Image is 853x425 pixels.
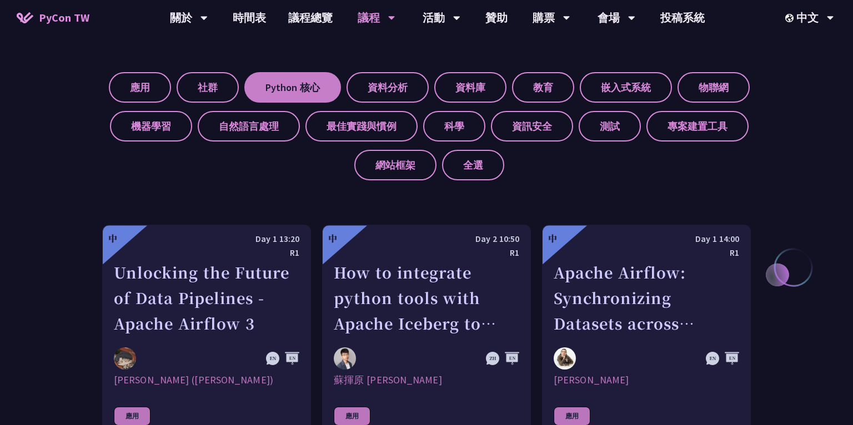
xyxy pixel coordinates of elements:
[554,347,576,370] img: Sebastien Crocquevieille
[491,111,573,141] label: 資訊安全
[334,373,519,387] div: 蘇揮原 [PERSON_NAME]
[554,232,739,246] div: Day 1 14:00
[678,72,750,103] label: 物聯網
[579,111,641,141] label: 測試
[548,232,557,245] div: 中
[114,260,299,336] div: Unlocking the Future of Data Pipelines - Apache Airflow 3
[334,232,519,246] div: Day 2 10:50
[512,72,574,103] label: 教育
[785,14,796,22] img: Locale Icon
[434,72,506,103] label: 資料庫
[354,150,436,180] label: 網站框架
[646,111,749,141] label: 專案建置工具
[334,347,356,370] img: 蘇揮原 Mars Su
[109,72,171,103] label: 應用
[17,12,33,23] img: Home icon of PyCon TW 2025
[328,232,337,245] div: 中
[554,373,739,387] div: [PERSON_NAME]
[347,72,429,103] label: 資料分析
[423,111,485,141] label: 科學
[442,150,504,180] label: 全選
[334,246,519,260] div: R1
[108,232,117,245] div: 中
[334,260,519,336] div: How to integrate python tools with Apache Iceberg to build ETLT pipeline on Shift-Left Architecture
[177,72,239,103] label: 社群
[6,4,101,32] a: PyCon TW
[580,72,672,103] label: 嵌入式系統
[198,111,300,141] label: 自然語言處理
[554,260,739,336] div: Apache Airflow: Synchronizing Datasets across Multiple instances
[114,232,299,246] div: Day 1 13:20
[39,9,89,26] span: PyCon TW
[114,373,299,387] div: [PERSON_NAME] ([PERSON_NAME])
[554,246,739,260] div: R1
[305,111,418,141] label: 最佳實踐與慣例
[244,72,341,103] label: Python 核心
[114,347,136,370] img: 李唯 (Wei Lee)
[110,111,192,141] label: 機器學習
[114,246,299,260] div: R1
